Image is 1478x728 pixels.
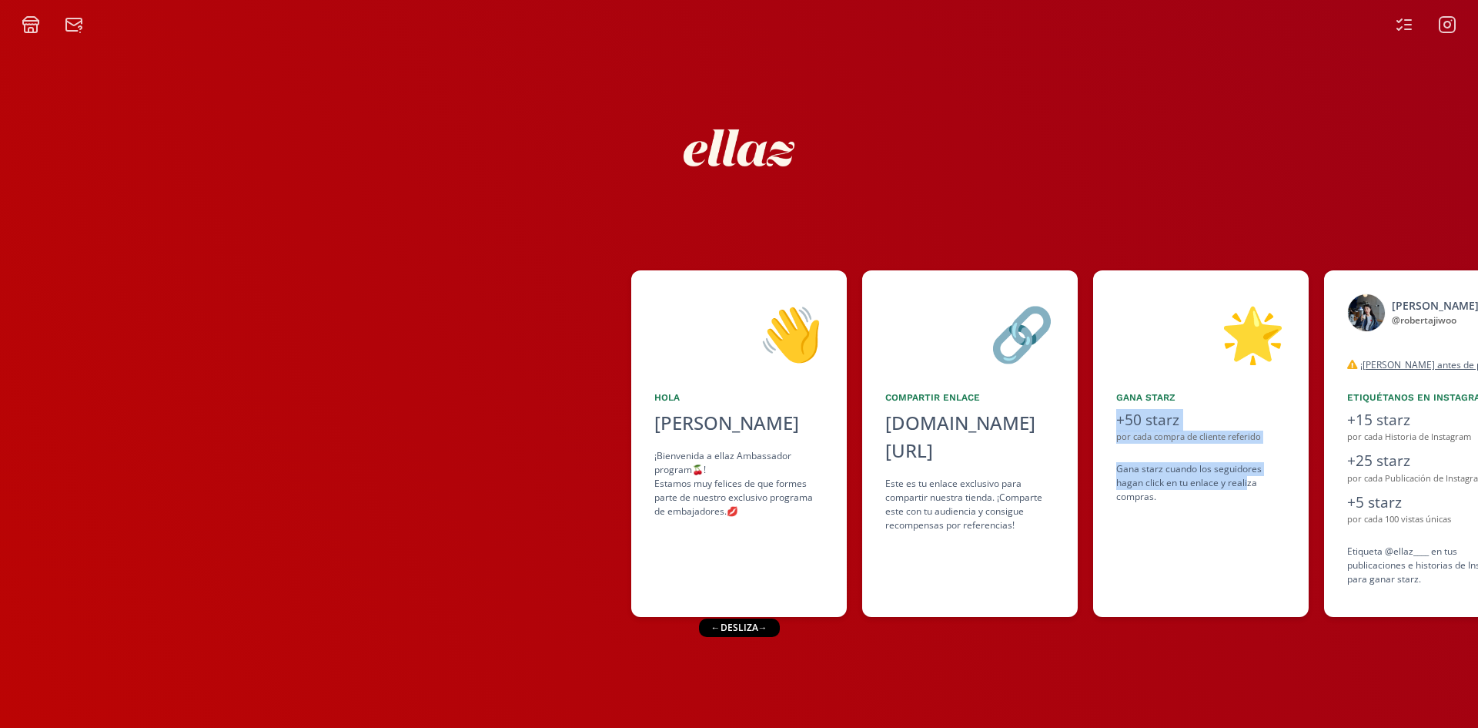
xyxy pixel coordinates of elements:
div: 🌟 [1116,294,1286,372]
div: Gana starz cuando los seguidores hagan click en tu enlace y realiza compras . [1116,462,1286,504]
div: ← desliza → [699,619,780,637]
img: nKmKAABZpYV7 [670,79,808,217]
div: Compartir Enlace [885,391,1055,404]
div: Hola [654,391,824,404]
div: por cada compra de cliente referido [1116,431,1286,444]
div: Este es tu enlace exclusivo para compartir nuestra tienda. ¡Comparte este con tu audiencia y cons... [885,477,1055,532]
div: [PERSON_NAME] [654,409,824,437]
div: 👋 [654,294,824,372]
div: [DOMAIN_NAME][URL] [885,409,1055,465]
div: 🔗 [885,294,1055,372]
div: ¡Bienvenida a ellaz Ambassador program🍒! Estamos muy felices de que formes parte de nuestro exclu... [654,449,824,518]
img: 524810648_18520113457031687_8089223174440955574_n.jpg [1347,294,1386,332]
div: Gana starz [1116,391,1286,404]
div: +50 starz [1116,409,1286,431]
